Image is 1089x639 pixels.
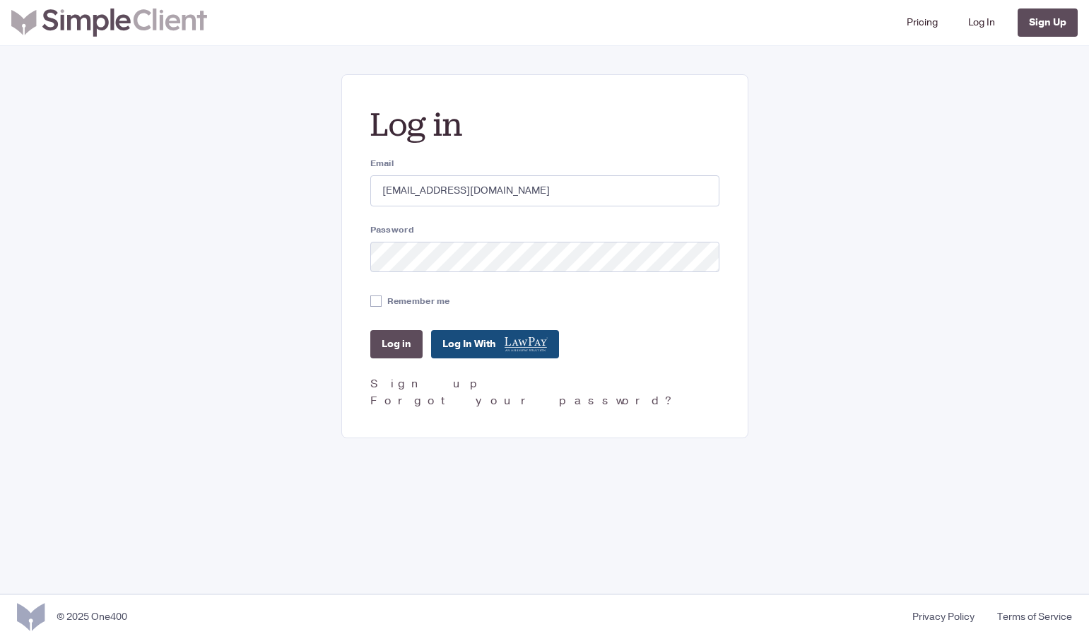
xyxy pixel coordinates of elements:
a: Log In [963,6,1001,40]
label: Password [370,223,719,236]
label: Email [370,157,719,170]
a: Terms of Service [986,609,1072,624]
a: Forgot your password? [370,393,676,409]
a: Sign up [370,376,485,392]
a: Pricing [901,6,943,40]
a: Privacy Policy [901,609,986,624]
h2: Log in [370,103,719,146]
input: you@example.com [370,175,719,206]
a: Log In With [431,330,559,358]
a: Sign Up [1018,8,1078,37]
div: © 2025 One400 [57,609,127,624]
label: Remember me [387,295,450,307]
input: Log in [370,330,423,358]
